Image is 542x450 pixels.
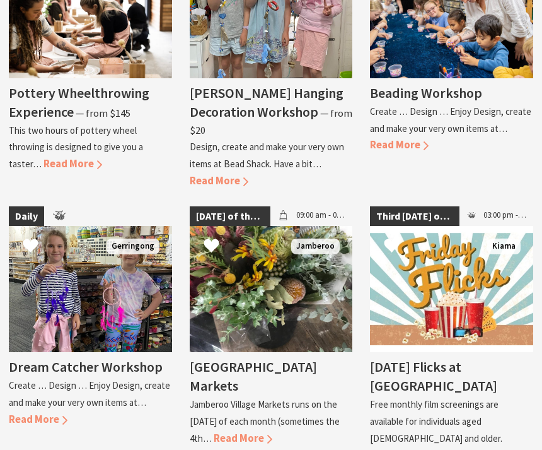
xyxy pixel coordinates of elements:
h4: [PERSON_NAME] Hanging Decoration Workshop [190,84,343,121]
span: Gerringong [107,239,159,254]
span: Jamberoo [291,239,340,254]
span: Read More [370,138,429,151]
button: Click to Favourite Jamberoo Village Markets [191,225,232,269]
img: Native bunches [190,226,353,352]
p: Create … Design … Enjoy Design, create and make your very own items at… [9,379,170,408]
button: Click to Favourite Dream Catcher Workshop [10,225,51,269]
h4: Dream Catcher Workshop [9,358,163,376]
button: Click to Favourite Friday Flicks at Kiama Library [371,225,412,269]
span: Daily [9,206,44,227]
span: Read More [190,174,248,187]
img: Making a dream catcher with beads feathers a web and hanger is very popular for a class [9,226,172,352]
span: Read More [43,157,102,170]
p: Create … Design … Enjoy Design, create and make your very own items at… [370,105,531,134]
h4: [DATE] Flicks at [GEOGRAPHIC_DATA] [370,358,497,394]
span: ⁠— from $20 [190,107,352,137]
span: Read More [9,413,67,426]
span: Kiama [487,239,521,254]
h4: Beading Workshop [370,84,482,102]
span: 03:00 pm - 05:00 pm [477,206,533,227]
h4: [GEOGRAPHIC_DATA] Markets [190,358,317,394]
p: Design, create and make your very own items at Bead Shack. Have a bit… [190,141,344,170]
h4: Pottery Wheelthrowing Experience [9,84,149,121]
span: Read More [214,432,272,445]
span: Third [DATE] of the Month [370,206,459,227]
p: Jamberoo Village Markets runs on the [DATE] of each month (sometimes the 4th… [190,398,340,444]
p: This two hours of pottery wheel throwing is designed to give you a taster… [9,124,143,170]
span: [DATE] of the Month [190,206,270,227]
span: ⁠— from $145 [76,107,130,120]
span: 09:00 am - 02:00 pm [290,206,352,227]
